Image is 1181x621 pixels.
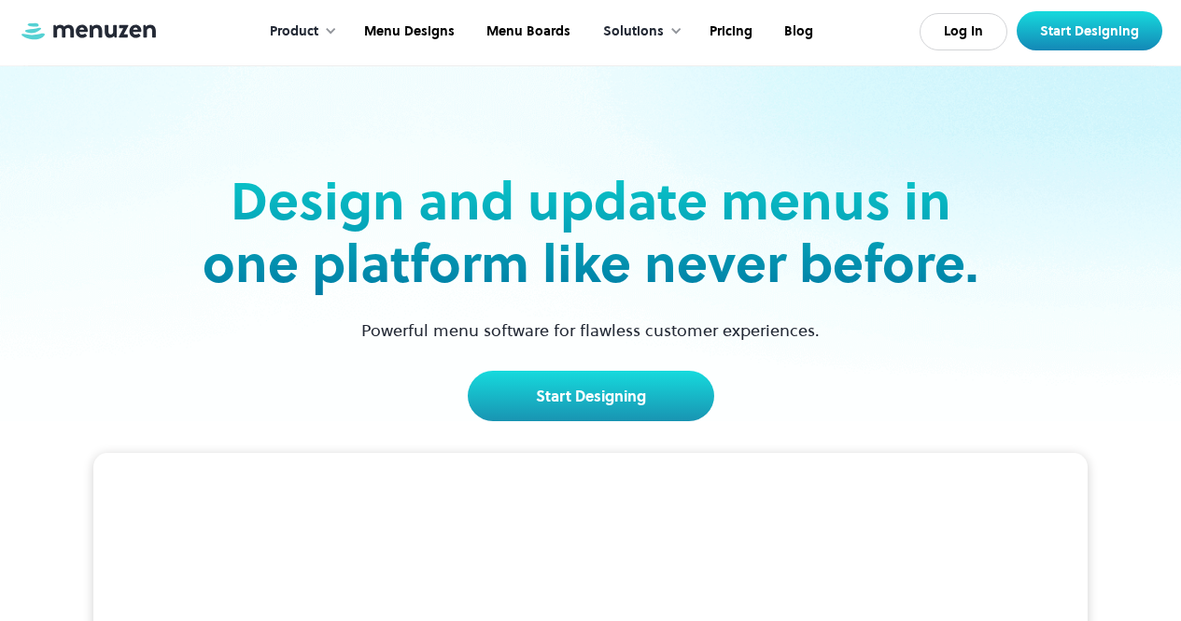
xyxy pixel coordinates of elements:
[251,3,346,61] div: Product
[469,3,584,61] a: Menu Boards
[766,3,827,61] a: Blog
[584,3,692,61] div: Solutions
[346,3,469,61] a: Menu Designs
[920,13,1007,50] a: Log In
[692,3,766,61] a: Pricing
[1017,11,1162,50] a: Start Designing
[197,170,985,295] h2: Design and update menus in one platform like never before.
[338,318,843,343] p: Powerful menu software for flawless customer experiences.
[468,371,714,421] a: Start Designing
[603,21,664,42] div: Solutions
[270,21,318,42] div: Product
